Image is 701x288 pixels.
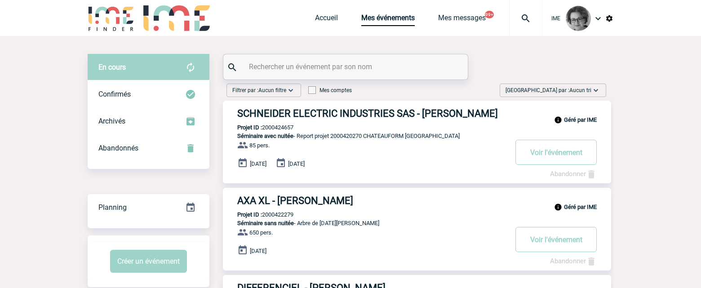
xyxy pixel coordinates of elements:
div: Retrouvez ici tous vos événements organisés par date et état d'avancement [88,194,209,221]
h3: AXA XL - [PERSON_NAME] [237,195,507,206]
button: Voir l'événement [515,140,597,165]
a: Abandonner [550,257,597,265]
span: IME [551,15,560,22]
p: 2000424657 [223,124,293,131]
a: SCHNEIDER ELECTRIC INDUSTRIES SAS - [PERSON_NAME] [223,108,611,119]
img: IME-Finder [88,5,134,31]
a: Mes messages [438,13,486,26]
a: AXA XL - [PERSON_NAME] [223,195,611,206]
p: 2000422279 [223,211,293,218]
a: Accueil [315,13,338,26]
input: Rechercher un événement par son nom [247,60,447,73]
span: [DATE] [250,248,266,254]
span: Séminaire avec nuitée [237,133,293,139]
img: baseline_expand_more_white_24dp-b.png [591,86,600,95]
div: Retrouvez ici tous les événements que vous avez décidé d'archiver [88,108,209,135]
p: - Report projet 2000420270 CHATEAUFORM [GEOGRAPHIC_DATA] [223,133,507,139]
span: 650 pers. [249,229,273,236]
label: Mes comptes [308,87,352,93]
b: Projet ID : [237,124,262,131]
div: Retrouvez ici tous vos évènements avant confirmation [88,54,209,81]
span: [GEOGRAPHIC_DATA] par : [506,86,591,95]
span: En cours [98,63,126,71]
span: Aucun tri [569,87,591,93]
button: Voir l'événement [515,227,597,252]
span: [DATE] [288,160,305,167]
h3: SCHNEIDER ELECTRIC INDUSTRIES SAS - [PERSON_NAME] [237,108,507,119]
span: Séminaire sans nuitée [237,220,294,226]
button: Créer un événement [110,250,187,273]
span: Planning [98,203,127,212]
a: Abandonner [550,170,597,178]
b: Géré par IME [564,116,597,123]
div: Retrouvez ici tous vos événements annulés [88,135,209,162]
span: 85 pers. [249,142,270,149]
span: [DATE] [250,160,266,167]
img: info_black_24dp.svg [554,116,562,124]
span: Archivés [98,117,125,125]
span: Filtrer par : [232,86,286,95]
p: - Arbre de [DATE][PERSON_NAME] [223,220,507,226]
img: info_black_24dp.svg [554,203,562,211]
button: 99+ [485,11,494,18]
img: 101028-0.jpg [566,6,591,31]
span: Confirmés [98,90,131,98]
span: Abandonnés [98,144,138,152]
span: Aucun filtre [258,87,286,93]
img: baseline_expand_more_white_24dp-b.png [286,86,295,95]
b: Géré par IME [564,204,597,210]
a: Planning [88,194,209,220]
b: Projet ID : [237,211,262,218]
a: Mes événements [361,13,415,26]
